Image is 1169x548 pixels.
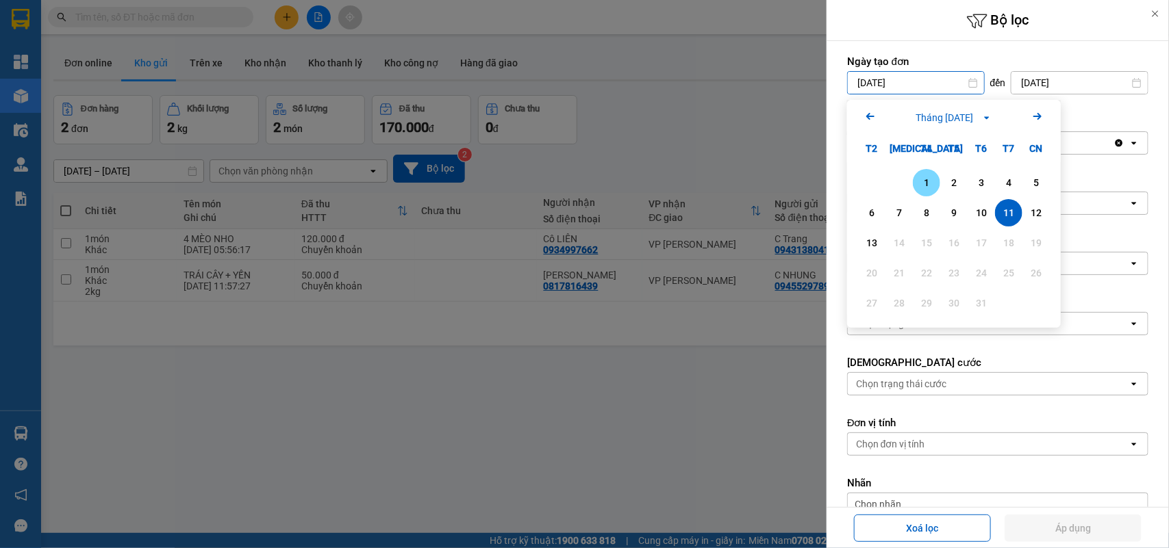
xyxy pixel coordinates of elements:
[885,259,913,287] div: Not available. Thứ Ba, tháng 10 21 2025.
[862,108,879,125] svg: Arrow Left
[862,295,881,311] div: 27
[940,135,968,162] div: T5
[913,169,940,196] div: Choose Thứ Tư, tháng 10 1 2025. It's available.
[1129,439,1140,449] svg: open
[847,55,1148,68] label: Ngày tạo đơn
[999,174,1018,191] div: 4
[1114,138,1124,148] svg: Clear all
[1022,259,1050,287] div: Not available. Chủ Nhật, tháng 10 26 2025.
[968,169,995,196] div: Choose Thứ Sáu, tháng 10 3 2025. It's available.
[847,100,1061,328] div: Calendar.
[1129,318,1140,329] svg: open
[995,199,1022,226] div: Selected. Thứ Bảy, tháng 10 11 2025. It's available.
[913,199,940,226] div: Choose Thứ Tư, tháng 10 8 2025. It's available.
[1027,265,1046,281] div: 26
[848,72,984,94] input: Select a date.
[917,295,936,311] div: 29
[1027,174,1046,191] div: 5
[968,199,995,226] div: Choose Thứ Sáu, tháng 10 10 2025. It's available.
[912,110,996,125] button: Tháng [DATE]
[856,437,925,451] div: Chọn đơn vị tính
[1027,205,1046,221] div: 12
[855,497,901,511] span: Chọn nhãn
[1129,378,1140,389] svg: open
[972,174,991,191] div: 3
[913,259,940,287] div: Not available. Thứ Tư, tháng 10 22 2025.
[862,265,881,281] div: 20
[1129,258,1140,269] svg: open
[862,235,881,251] div: 13
[862,205,881,221] div: 6
[995,259,1022,287] div: Not available. Thứ Bảy, tháng 10 25 2025.
[940,169,968,196] div: Choose Thứ Năm, tháng 10 2 2025. It's available.
[1011,72,1148,94] input: Select a date.
[856,377,946,391] div: Chọn trạng thái cước
[1029,108,1046,125] svg: Arrow Right
[890,235,909,251] div: 14
[858,259,885,287] div: Not available. Thứ Hai, tháng 10 20 2025.
[1129,198,1140,209] svg: open
[847,476,1148,490] label: Nhãn
[944,265,964,281] div: 23
[847,356,1148,369] label: [DEMOGRAPHIC_DATA] cước
[995,135,1022,162] div: T7
[913,135,940,162] div: T4
[1022,229,1050,257] div: Not available. Chủ Nhật, tháng 10 19 2025.
[990,76,1006,90] span: đến
[940,259,968,287] div: Not available. Thứ Năm, tháng 10 23 2025.
[847,416,1148,430] label: Đơn vị tính
[999,265,1018,281] div: 25
[858,135,885,162] div: T2
[999,235,1018,251] div: 18
[1022,199,1050,226] div: Choose Chủ Nhật, tháng 10 12 2025. It's available.
[890,295,909,311] div: 28
[1022,135,1050,162] div: CN
[858,229,885,257] div: Choose Thứ Hai, tháng 10 13 2025. It's available.
[890,265,909,281] div: 21
[913,289,940,317] div: Not available. Thứ Tư, tháng 10 29 2025.
[858,289,885,317] div: Not available. Thứ Hai, tháng 10 27 2025.
[885,135,913,162] div: [MEDICAL_DATA]
[995,169,1022,196] div: Choose Thứ Bảy, tháng 10 4 2025. It's available.
[885,199,913,226] div: Choose Thứ Ba, tháng 10 7 2025. It's available.
[1029,108,1046,127] button: Next month.
[972,235,991,251] div: 17
[854,514,991,542] button: Xoá lọc
[940,229,968,257] div: Not available. Thứ Năm, tháng 10 16 2025.
[968,289,995,317] div: Not available. Thứ Sáu, tháng 10 31 2025.
[917,205,936,221] div: 8
[917,235,936,251] div: 15
[858,199,885,226] div: Choose Thứ Hai, tháng 10 6 2025. It's available.
[940,199,968,226] div: Choose Thứ Năm, tháng 10 9 2025. It's available.
[1027,235,1046,251] div: 19
[890,205,909,221] div: 7
[1005,514,1142,542] button: Áp dụng
[972,205,991,221] div: 10
[944,235,964,251] div: 16
[862,108,879,127] button: Previous month.
[972,265,991,281] div: 24
[972,295,991,311] div: 31
[968,229,995,257] div: Not available. Thứ Sáu, tháng 10 17 2025.
[885,229,913,257] div: Not available. Thứ Ba, tháng 10 14 2025.
[944,174,964,191] div: 2
[968,259,995,287] div: Not available. Thứ Sáu, tháng 10 24 2025.
[944,205,964,221] div: 9
[1022,169,1050,196] div: Choose Chủ Nhật, tháng 10 5 2025. It's available.
[944,295,964,311] div: 30
[913,229,940,257] div: Not available. Thứ Tư, tháng 10 15 2025.
[827,10,1169,31] h6: Bộ lọc
[999,205,1018,221] div: 11
[917,174,936,191] div: 1
[1129,138,1140,148] svg: open
[968,135,995,162] div: T6
[885,289,913,317] div: Not available. Thứ Ba, tháng 10 28 2025.
[995,229,1022,257] div: Not available. Thứ Bảy, tháng 10 18 2025.
[940,289,968,317] div: Not available. Thứ Năm, tháng 10 30 2025.
[917,265,936,281] div: 22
